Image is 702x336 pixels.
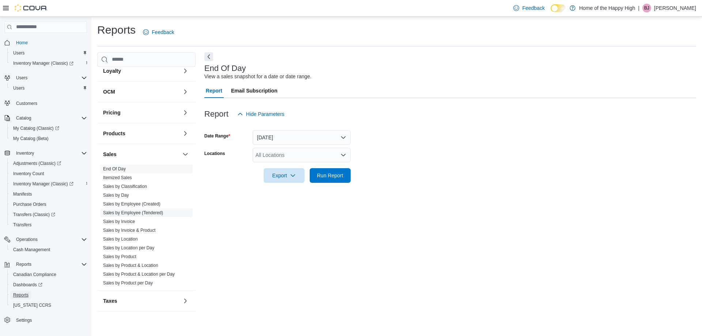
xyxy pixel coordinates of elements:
span: Washington CCRS [10,301,87,310]
a: Customers [13,99,40,108]
span: Adjustments (Classic) [13,161,61,166]
span: Home [16,40,28,46]
span: Dashboards [13,282,42,288]
button: Open list of options [340,152,346,158]
button: Transfers [7,220,90,230]
span: Transfers (Classic) [10,210,87,219]
button: Taxes [181,297,190,305]
button: Users [13,73,30,82]
span: Reports [13,292,29,298]
button: Users [1,73,90,83]
button: Reports [13,260,34,269]
a: Sales by Invoice [103,219,135,224]
span: Users [10,49,87,57]
a: Sales by Classification [103,184,147,189]
button: Catalog [1,113,90,123]
a: Transfers (Classic) [10,210,58,219]
span: Report [206,83,222,98]
span: Sales by Employee (Created) [103,201,161,207]
a: Sales by Employee (Tendered) [103,210,163,215]
span: Manifests [13,191,32,197]
nav: Complex example [4,34,87,333]
span: Run Report [317,172,343,179]
button: Home [1,37,90,48]
a: Inventory Count [10,169,47,178]
button: Reports [1,259,90,269]
button: Taxes [103,297,180,305]
button: Settings [1,315,90,325]
a: Sales by Product [103,254,136,259]
a: Settings [13,316,35,325]
a: Dashboards [10,280,45,289]
span: Purchase Orders [13,201,46,207]
div: Bobbi Jean Kay [642,4,651,12]
button: Operations [13,235,41,244]
span: Inventory [16,150,34,156]
button: Users [7,83,90,93]
span: Feedback [152,29,174,36]
span: Sales by Invoice [103,219,135,224]
span: Adjustments (Classic) [10,159,87,168]
span: Reports [10,291,87,299]
span: Dashboards [10,280,87,289]
a: Sales by Product & Location per Day [103,272,175,277]
span: Sales by Day [103,192,129,198]
span: Users [13,73,87,82]
button: Inventory [1,148,90,158]
button: Hide Parameters [234,107,287,121]
span: Sales by Invoice & Product [103,227,155,233]
button: Users [7,48,90,58]
span: Transfers [10,220,87,229]
span: Inventory Count [10,169,87,178]
button: OCM [181,87,190,96]
button: [DATE] [253,130,351,145]
a: Sales by Employee (Created) [103,201,161,207]
button: Sales [103,151,180,158]
a: Transfers (Classic) [7,209,90,220]
button: Sales [181,150,190,159]
a: Sales by Product per Day [103,280,153,286]
a: Purchase Orders [10,200,49,209]
button: Loyalty [181,67,190,75]
button: Pricing [103,109,180,116]
button: Reports [7,290,90,300]
button: [US_STATE] CCRS [7,300,90,310]
input: Dark Mode [551,4,566,12]
button: My Catalog (Beta) [7,133,90,144]
a: Sales by Product & Location [103,263,158,268]
span: Email Subscription [231,83,278,98]
span: Inventory Manager (Classic) [10,59,87,68]
span: Transfers [13,222,31,228]
span: Sales by Employee (Tendered) [103,210,163,216]
span: Customers [16,101,37,106]
div: Sales [97,165,196,290]
h3: Sales [103,151,117,158]
h1: Reports [97,23,136,37]
span: Hide Parameters [246,110,284,118]
span: Manifests [10,190,87,199]
span: Transfers (Classic) [13,212,55,218]
button: Export [264,168,305,183]
span: My Catalog (Beta) [10,134,87,143]
a: Sales by Day [103,193,129,198]
span: Sales by Product per Day [103,280,153,286]
span: Canadian Compliance [10,270,87,279]
span: Sales by Product [103,254,136,260]
button: Products [181,129,190,138]
span: Inventory [13,149,87,158]
a: Canadian Compliance [10,270,59,279]
button: Pricing [181,108,190,117]
a: Manifests [10,190,35,199]
span: Canadian Compliance [13,272,56,278]
button: Cash Management [7,245,90,255]
a: Feedback [510,1,547,15]
h3: Loyalty [103,67,121,75]
span: Users [10,84,87,93]
button: OCM [103,88,180,95]
button: Manifests [7,189,90,199]
button: Loyalty [103,67,180,75]
a: Home [13,38,31,47]
button: Purchase Orders [7,199,90,209]
a: Itemized Sales [103,175,132,180]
